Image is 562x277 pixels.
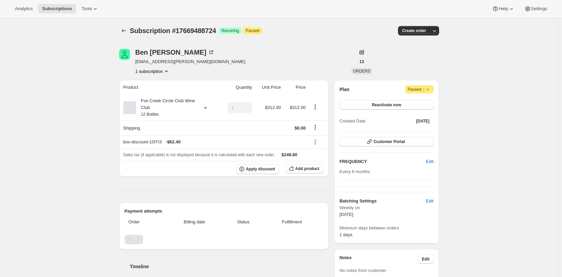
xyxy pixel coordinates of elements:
[339,225,433,231] span: Minimum days between orders
[418,254,434,264] button: Edit
[339,198,426,204] h6: Batching Settings
[135,68,170,75] button: Product actions
[77,4,103,13] button: Tools
[426,198,433,204] span: Edit
[11,4,37,13] button: Analytics
[125,208,324,215] h2: Payment attempts
[295,166,319,171] span: Add product
[246,166,275,172] span: Apply discount
[265,105,281,110] span: $312.00
[136,98,197,118] div: Fox Creek Circle Club Wine Club
[339,254,418,264] h3: Notes
[123,153,275,157] span: Sales tax (if applicable) is not displayed because it is calculated with each new order.
[339,204,433,211] span: Weekly on
[355,57,368,66] button: 13
[125,235,324,244] nav: Pagination
[141,112,159,117] small: 12 Bottles
[398,26,430,35] button: Create order
[339,268,386,273] span: No notes from customer
[339,118,365,124] span: Created Date
[310,103,321,111] button: Product actions
[265,219,319,225] span: Fulfillment
[254,80,283,95] th: Unit Price
[412,116,434,126] button: [DATE]
[372,102,401,108] span: Reactivate now
[353,69,370,74] span: ORDERS
[119,80,219,95] th: Product
[38,4,76,13] button: Subscriptions
[246,28,260,33] span: Paused
[422,256,430,262] span: Edit
[426,158,433,165] span: Edit
[218,80,254,95] th: Quantity
[295,126,306,131] span: $0.00
[423,87,424,92] span: |
[226,219,261,225] span: Status
[488,4,519,13] button: Help
[290,105,306,110] span: $312.00
[119,26,129,35] button: Subscriptions
[135,58,245,65] span: [EMAIL_ADDRESS][PERSON_NAME][DOMAIN_NAME]
[310,123,321,131] button: Shipping actions
[42,6,72,11] span: Subscriptions
[15,6,33,11] span: Analytics
[531,6,547,11] span: Settings
[416,118,430,124] span: [DATE]
[422,196,437,206] button: Edit
[130,263,329,270] h2: Timeline
[236,164,279,174] button: Apply discount
[166,139,180,145] span: - $62.40
[135,49,214,56] div: Ben [PERSON_NAME]
[81,6,92,11] span: Tools
[283,80,308,95] th: Price
[125,215,165,229] th: Order
[499,6,508,11] span: Help
[373,139,405,144] span: Customer Portal
[130,27,216,34] span: Subscription #17669488724
[422,156,437,167] button: Edit
[339,137,433,146] button: Customer Portal
[402,28,426,33] span: Create order
[520,4,551,13] button: Settings
[408,86,431,93] span: Paused
[119,120,219,135] th: Shipping
[339,232,352,237] span: 1 days
[339,169,370,174] span: Every 6 months
[359,59,364,64] span: 13
[167,219,222,225] span: Billing date
[339,86,350,93] h2: Plan
[123,139,306,145] div: box-discount-10ITI3
[286,164,323,173] button: Add product
[339,158,426,165] h2: FREQUENCY
[339,212,353,217] span: [DATE]
[282,152,297,157] span: $249.60
[119,49,130,60] span: Ben Gibson
[339,100,433,110] button: Reactivate now
[222,28,239,33] span: Recurring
